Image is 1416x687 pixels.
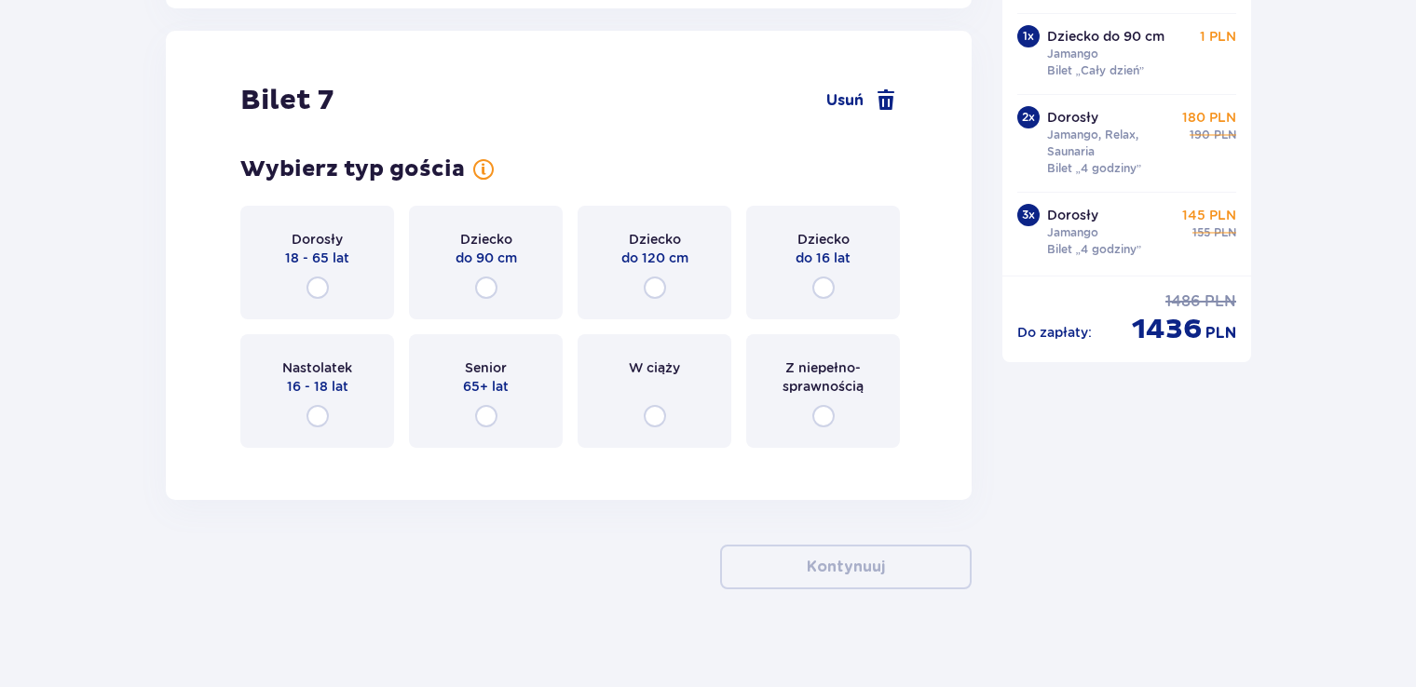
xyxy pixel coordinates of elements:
[797,230,850,249] p: Dziecko
[1182,206,1236,224] p: 145 PLN
[1200,27,1236,46] p: 1 PLN
[1165,291,1201,312] p: 1486
[463,377,509,396] p: 65+ lat
[796,249,851,267] p: do 16 lat
[1047,127,1176,160] p: Jamango, Relax, Saunaria
[1190,127,1210,143] p: 190
[1182,108,1236,127] p: 180 PLN
[287,377,348,396] p: 16 - 18 lat
[1047,62,1145,79] p: Bilet „Cały dzień”
[460,230,512,249] p: Dziecko
[1205,323,1236,343] p: PLN
[282,358,352,377] p: Nastolatek
[629,358,680,377] p: W ciąży
[240,155,465,183] p: Wybierz typ gościa
[807,557,885,577] p: Kontynuuj
[1047,108,1098,127] p: Dorosły
[1214,224,1236,241] p: PLN
[1047,46,1098,62] p: Jamango
[720,545,972,589] button: Kontynuuj
[1017,323,1092,342] p: Do zapłaty :
[1047,206,1098,224] p: Dorosły
[629,230,681,249] p: Dziecko
[763,358,883,396] p: Z niepełno­sprawnością
[1214,127,1236,143] p: PLN
[1017,106,1040,128] div: 2 x
[1047,27,1164,46] p: Dziecko do 90 cm
[240,83,334,118] p: Bilet 7
[456,249,517,267] p: do 90 cm
[1017,204,1040,226] div: 3 x
[826,90,864,111] span: Usuń
[1047,224,1098,241] p: Jamango
[1017,25,1040,47] div: 1 x
[826,89,897,112] a: Usuń
[465,358,507,377] p: Senior
[292,230,343,249] p: Dorosły
[1047,160,1142,177] p: Bilet „4 godziny”
[1132,312,1202,347] p: 1436
[1047,241,1142,258] p: Bilet „4 godziny”
[285,249,349,267] p: 18 - 65 lat
[621,249,688,267] p: do 120 cm
[1192,224,1210,241] p: 155
[1205,291,1236,312] p: PLN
